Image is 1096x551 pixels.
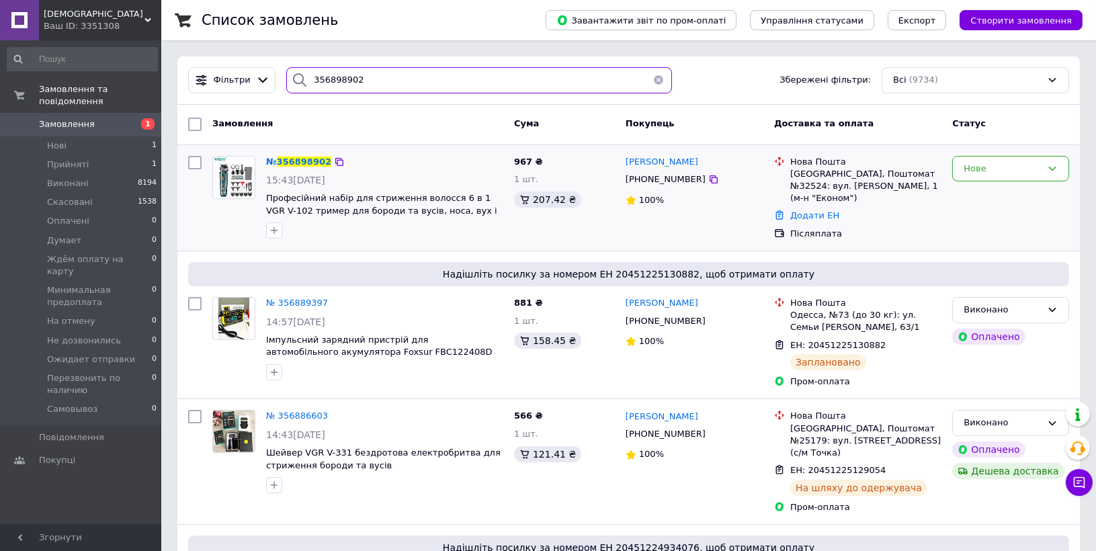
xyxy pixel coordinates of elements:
span: 0 [152,353,157,366]
div: Ваш ID: 3351308 [44,20,161,32]
span: 1538 [138,196,157,208]
span: [PHONE_NUMBER] [626,429,706,439]
span: 1 [152,159,157,171]
span: Статус [952,118,986,128]
span: ЕН: 20451225129054 [790,465,886,475]
div: Оплачено [952,329,1025,345]
span: Прийняті [47,159,89,171]
span: 1 шт. [514,174,538,184]
span: Не дозвонились [47,335,121,347]
span: Виконані [47,177,89,189]
a: № 356886603 [266,411,328,421]
a: № 356889397 [266,298,328,308]
span: 14:43[DATE] [266,429,325,440]
span: [PERSON_NAME] [626,298,698,308]
a: [PERSON_NAME] [626,411,698,423]
a: [PERSON_NAME] [626,297,698,310]
div: [GEOGRAPHIC_DATA], Поштомат №25179: вул. [STREET_ADDRESS] (с/м Точка) [790,423,941,460]
a: [PERSON_NAME] [626,156,698,169]
span: [PHONE_NUMBER] [626,316,706,326]
span: Завантажити звіт по пром-оплаті [556,14,726,26]
span: Ждём оплату на карту [47,253,152,278]
div: Виконано [964,303,1042,317]
button: Завантажити звіт по пром-оплаті [546,10,736,30]
span: 0 [152,253,157,278]
span: Нові [47,140,67,152]
div: На шляху до одержувача [790,480,927,496]
span: Всі [893,74,907,87]
span: 1 шт. [514,429,538,439]
div: Нова Пошта [790,156,941,168]
span: 967 ₴ [514,157,543,167]
div: Післяплата [790,228,941,240]
span: Фільтри [214,74,251,87]
span: Покупець [626,118,675,128]
span: 15:43[DATE] [266,175,325,185]
span: 1 шт. [514,316,538,326]
span: Минимальная предоплата [47,284,152,308]
span: 0 [152,284,157,308]
input: Пошук за номером замовлення, ПІБ покупця, номером телефону, Email, номером накладної [286,67,672,93]
span: Імпульсний зарядний пристрій для автомобільного акумулятора Foxsur FBC122408D 12 V (8A) — 24 V (4A) [266,335,493,370]
img: Фото товару [213,411,255,452]
div: Нова Пошта [790,297,941,309]
a: Фото товару [212,297,255,340]
a: №356898902 [266,157,331,167]
span: [PERSON_NAME] [626,157,698,167]
div: Пром-оплата [790,501,941,513]
div: Одесса, №73 (до 30 кг): ул. Семьи [PERSON_NAME], 63/1 [790,309,941,333]
span: 1 [152,140,157,152]
div: Нове [964,162,1042,176]
div: Заплановано [790,354,866,370]
span: На отмену [47,315,95,327]
span: 14:57[DATE] [266,316,325,327]
a: Додати ЕН [790,210,839,220]
div: Нова Пошта [790,410,941,422]
span: 0 [152,335,157,347]
span: Ожидает отправки [47,353,135,366]
a: Фото товару [212,410,255,453]
span: (9734) [909,75,938,85]
div: 158.45 ₴ [514,333,581,349]
span: Управління статусами [761,15,863,26]
button: Створити замовлення [960,10,1083,30]
button: Очистить [645,67,672,93]
span: 0 [152,315,157,327]
span: 356898902 [277,157,331,167]
span: 566 ₴ [514,411,543,421]
img: Фото товару [213,157,255,198]
span: Cума [514,118,539,128]
span: Збережені фільтри: [779,74,871,87]
span: 100% [639,195,664,205]
span: ЕН: 20451225130882 [790,340,886,350]
span: Покупці [39,454,75,466]
a: Шейвер VGR V-331 бездротова електробритва для стриження бороди та вусів [266,448,501,470]
span: 0 [152,215,157,227]
span: Перезвонить по наличию [47,372,152,396]
span: Повідомлення [39,431,104,443]
div: 207.42 ₴ [514,192,581,208]
span: Самовывоз [47,403,97,415]
span: [PHONE_NUMBER] [626,174,706,184]
div: Оплачено [952,441,1025,458]
span: 1 [141,118,155,130]
span: Створити замовлення [970,15,1072,26]
span: 100% [639,336,664,346]
a: Професійний набір для стриження волосся 6 в 1 VGR V-102 тример для бороди та вусів, носа, вух і тіла [266,193,497,228]
span: 0 [152,372,157,396]
div: 121.41 ₴ [514,446,581,462]
span: Експорт [898,15,936,26]
span: 100% [639,449,664,459]
span: Замовлення та повідомлення [39,83,161,108]
span: Харизма [44,8,144,20]
div: Виконано [964,416,1042,430]
div: [GEOGRAPHIC_DATA], Поштомат №32524: вул. [PERSON_NAME], 1 (м-н "Економ") [790,168,941,205]
span: 8194 [138,177,157,189]
img: Фото товару [218,298,250,339]
span: 881 ₴ [514,298,543,308]
span: [PERSON_NAME] [626,411,698,421]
